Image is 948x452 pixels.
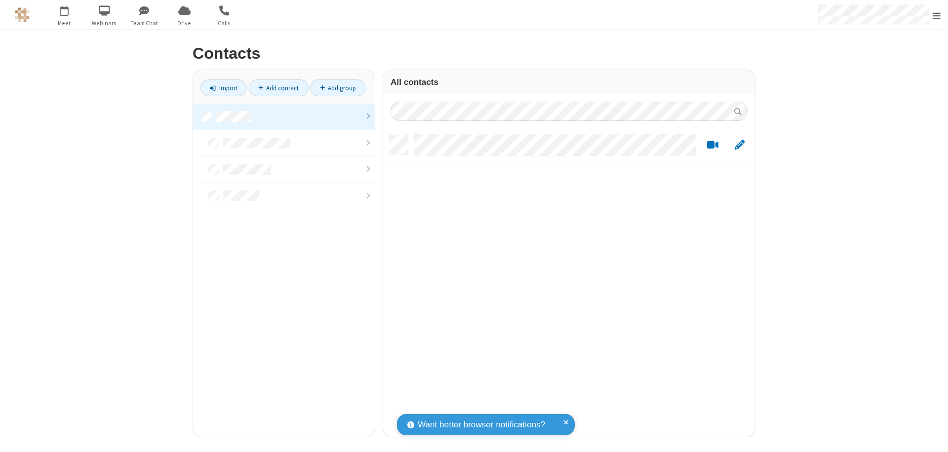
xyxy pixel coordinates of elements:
button: Edit [730,139,749,151]
span: Meet [46,19,83,28]
h2: Contacts [193,45,755,62]
button: Start a video meeting [703,139,722,151]
img: QA Selenium DO NOT DELETE OR CHANGE [15,7,30,22]
span: Webinars [86,19,123,28]
a: Add contact [249,79,309,96]
span: Calls [206,19,243,28]
a: Add group [310,79,365,96]
span: Drive [166,19,203,28]
a: Import [200,79,247,96]
span: Want better browser notifications? [418,418,545,431]
span: Team Chat [126,19,163,28]
iframe: Chat [923,426,941,445]
h3: All contacts [391,77,748,87]
div: grid [383,128,755,437]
